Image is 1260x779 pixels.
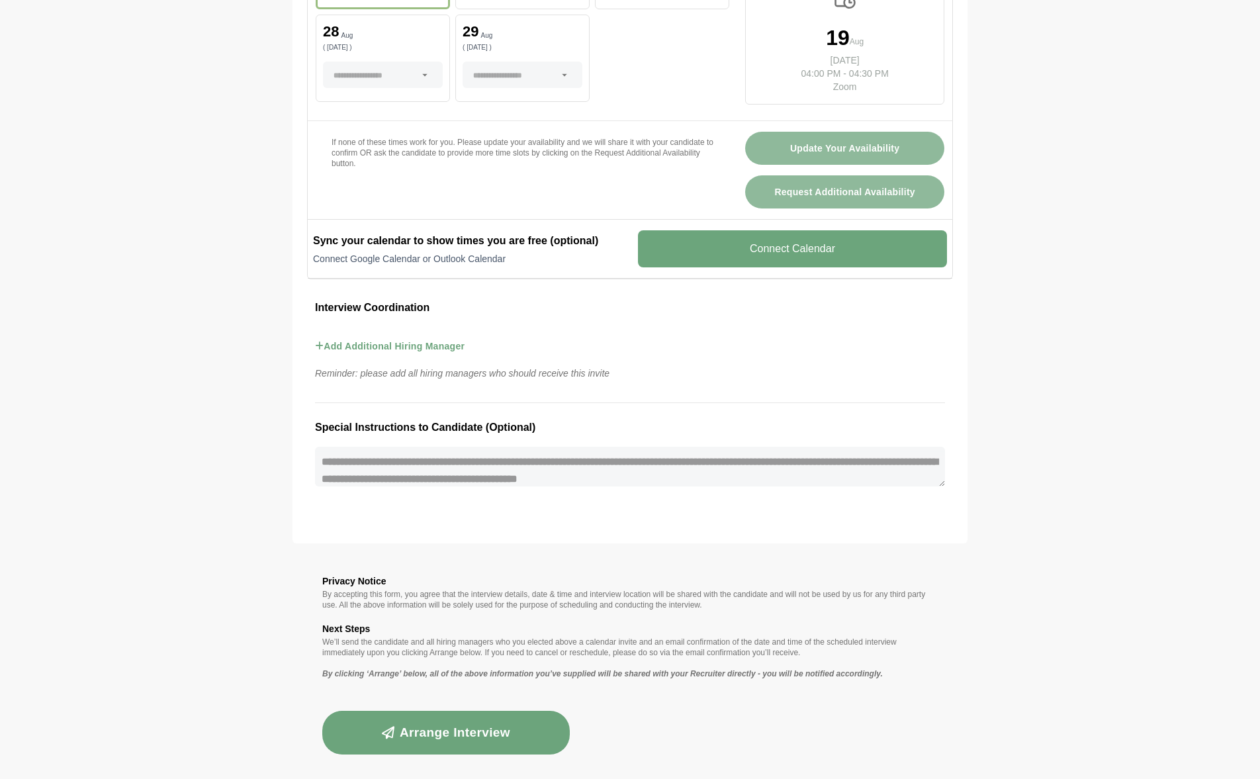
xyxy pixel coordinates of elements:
h2: Sync your calendar to show times you are free (optional) [313,233,622,249]
button: Add Additional Hiring Manager [315,327,465,365]
h3: Interview Coordination [315,299,945,316]
button: Update Your Availability [745,132,944,165]
h3: Next Steps [322,621,938,637]
p: Reminder: please add all hiring managers who should receive this invite [307,365,953,381]
p: If none of these times work for you. Please update your availability and we will share it with yo... [332,137,713,169]
p: 29 [463,24,478,39]
p: By accepting this form, you agree that the interview details, date & time and interview location ... [322,589,938,610]
p: Zoom [791,80,899,93]
p: Aug [850,35,864,48]
p: We’ll send the candidate and all hiring managers who you elected above a calendar invite and an e... [322,637,938,658]
button: Request Additional Availability [745,175,944,208]
p: Aug [481,32,493,39]
v-button: Connect Calendar [638,230,947,267]
p: [DATE] [791,54,899,67]
h3: Privacy Notice [322,573,938,589]
p: ( [DATE] ) [463,44,582,51]
p: ( [DATE] ) [323,44,443,51]
h3: Special Instructions to Candidate (Optional) [315,419,945,436]
button: Arrange Interview [322,711,570,755]
p: Aug [341,32,353,39]
p: 04:00 PM - 04:30 PM [791,67,899,80]
p: 28 [323,24,339,39]
p: 19 [826,27,850,48]
p: By clicking ‘Arrange’ below, all of the above information you’ve supplied will be shared with you... [322,668,938,679]
p: Connect Google Calendar or Outlook Calendar [313,252,622,265]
